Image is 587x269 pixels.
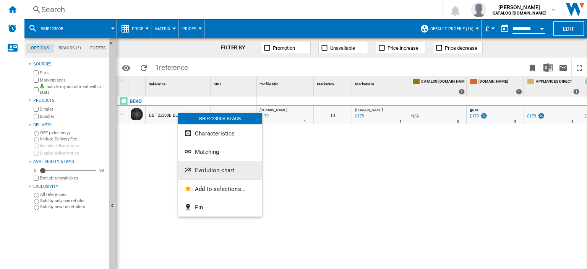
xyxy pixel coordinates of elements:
span: Add to selections... [195,186,246,192]
div: BBIF22300B BLACK [178,113,262,124]
button: Characteristics [178,124,262,143]
span: Characteristics [195,130,235,137]
span: Matching [195,148,219,155]
span: Pin [195,204,203,211]
span: Evolution chart [195,167,234,174]
button: Matching [178,143,262,161]
button: Pin... [178,198,262,217]
button: Evolution chart [178,161,262,179]
button: Add to selections... [178,180,262,198]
